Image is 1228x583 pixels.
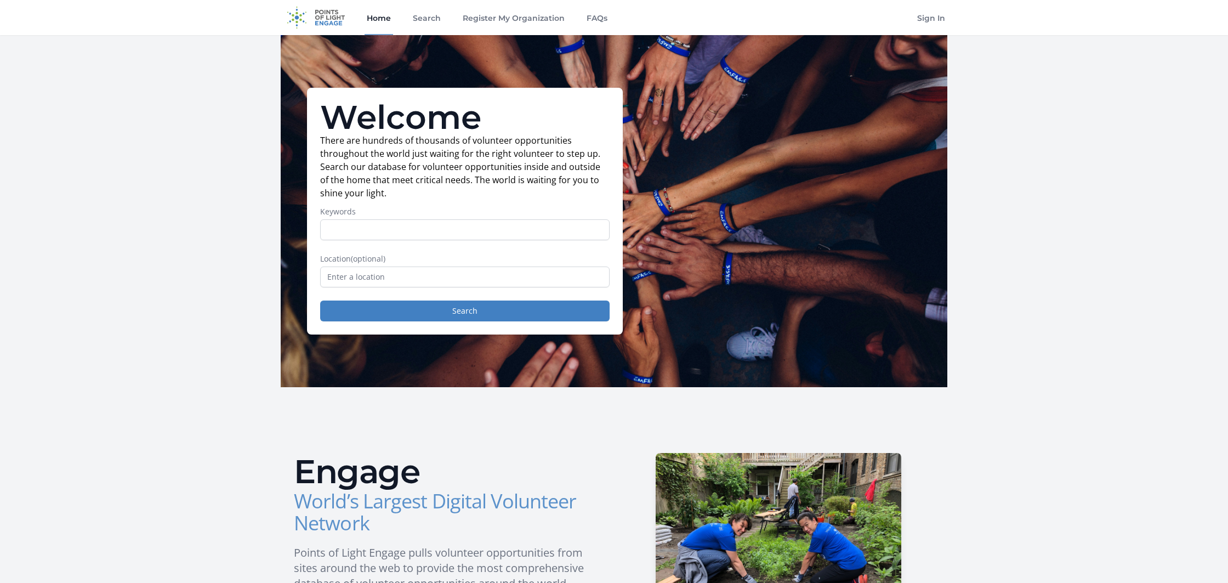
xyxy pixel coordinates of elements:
button: Search [320,301,610,321]
h3: World’s Largest Digital Volunteer Network [294,490,605,534]
label: Keywords [320,206,610,217]
h1: Welcome [320,101,610,134]
input: Enter a location [320,267,610,287]
label: Location [320,253,610,264]
h2: Engage [294,455,605,488]
p: There are hundreds of thousands of volunteer opportunities throughout the world just waiting for ... [320,134,610,200]
span: (optional) [351,253,385,264]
